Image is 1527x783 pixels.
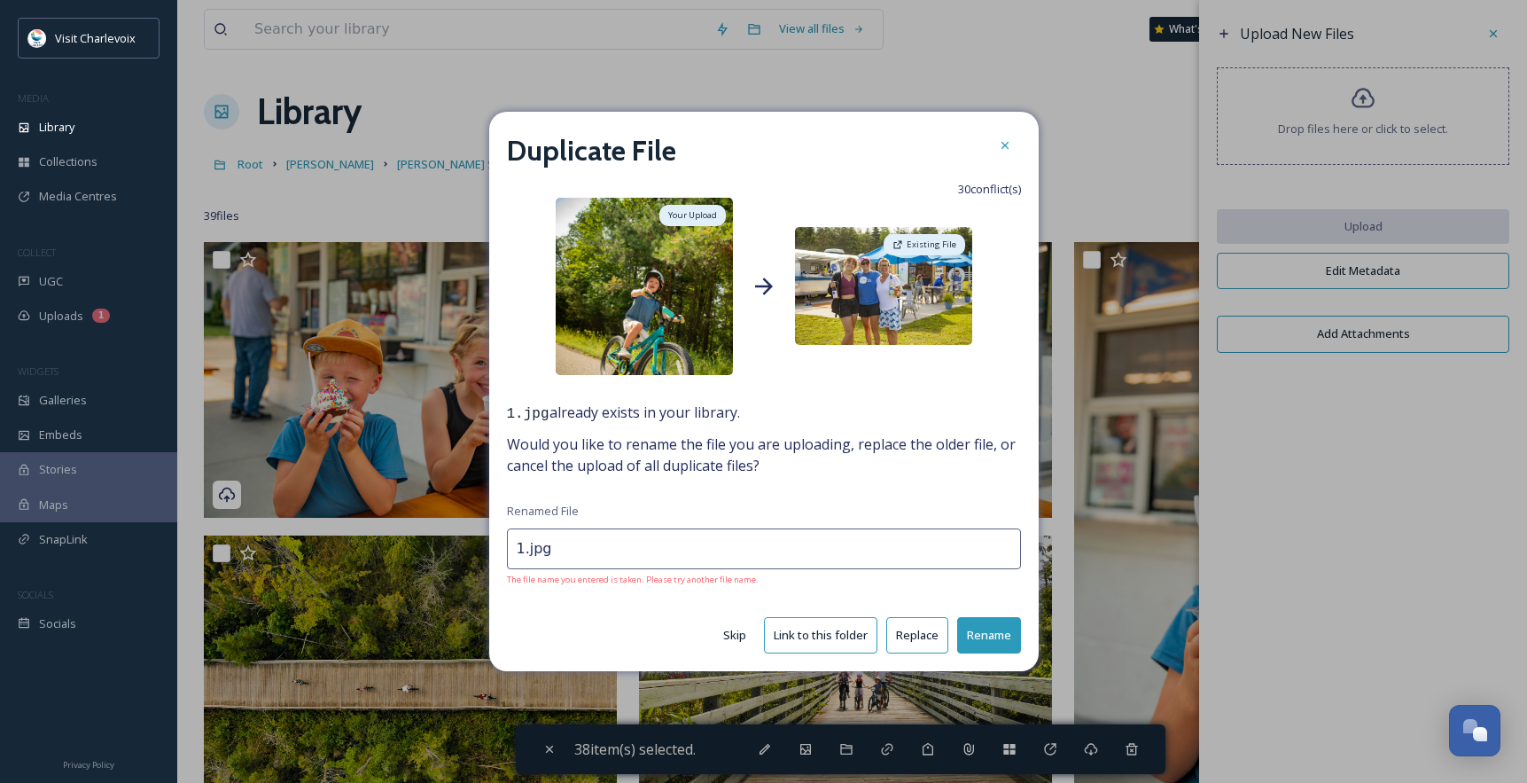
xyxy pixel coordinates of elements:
[28,29,46,47] img: Visit-Charlevoix_Logo.jpg
[92,309,110,323] div: 1
[881,231,968,258] a: Existing File
[39,392,87,409] span: Galleries
[957,617,1021,654] button: Rename
[764,617,877,654] button: Link to this folder
[55,30,136,46] span: Visit Charlevoix
[907,239,956,251] span: Existing File
[507,406,549,422] kbd: 1.jpg
[39,153,97,170] span: Collections
[1449,705,1500,756] button: Open Chat
[714,618,755,653] button: Skip
[39,427,82,443] span: Embeds
[63,753,114,774] a: Privacy Policy
[39,273,63,290] span: UGC
[39,461,77,478] span: Stories
[18,91,49,105] span: MEDIA
[18,588,53,601] span: SOCIALS
[18,364,58,378] span: WIDGETS
[507,503,579,520] span: Renamed File
[39,497,68,513] span: Maps
[18,246,56,259] span: COLLECT
[507,529,1021,569] input: To enrich screen reader interactions, please activate Accessibility in Grammarly extension settings
[668,209,717,222] span: Your Upload
[507,402,1021,425] span: already exists in your library.
[507,129,676,172] h2: Duplicate File
[958,181,1021,198] span: 30 conflict(s)
[886,617,948,654] button: Replace
[507,434,1021,476] span: Would you like to rename the file you are uploading, replace the older file, or cancel the upload...
[39,531,88,548] span: SnapLink
[507,574,1021,586] span: The file name you entered is taken. Please try another file name.
[39,615,76,632] span: Socials
[63,759,114,771] span: Privacy Policy
[39,188,117,205] span: Media Centres
[39,119,74,136] span: Library
[39,308,83,325] span: Uploads
[795,227,972,345] img: 88c66045-aa25-4144-b9f3-df75d013fca8.jpg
